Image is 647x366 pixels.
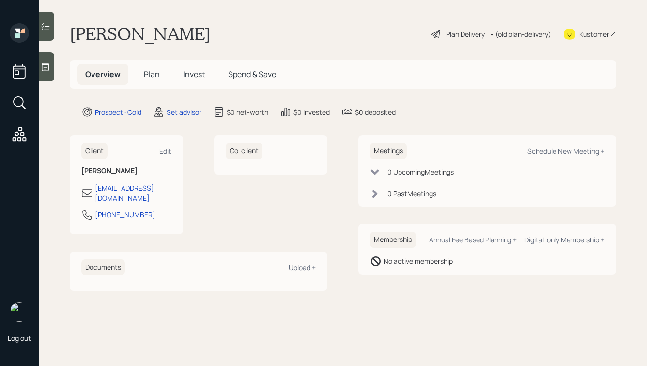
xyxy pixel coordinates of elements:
div: 0 Past Meeting s [387,189,436,199]
h1: [PERSON_NAME] [70,23,211,45]
h6: [PERSON_NAME] [81,167,171,175]
div: $0 deposited [355,107,396,117]
div: $0 net-worth [227,107,268,117]
h6: Meetings [370,143,407,159]
div: Upload + [289,263,316,272]
span: Overview [85,69,121,80]
div: • (old plan-delivery) [490,29,551,39]
span: Invest [183,69,205,80]
div: 0 Upcoming Meeting s [387,167,454,177]
h6: Documents [81,259,125,275]
span: Plan [144,69,160,80]
div: Prospect · Cold [95,107,141,117]
div: Plan Delivery [446,29,485,39]
div: Set advisor [167,107,201,117]
h6: Co-client [226,143,262,159]
h6: Client [81,143,108,159]
span: Spend & Save [228,69,276,80]
div: Log out [8,334,31,343]
div: [EMAIL_ADDRESS][DOMAIN_NAME] [95,183,171,203]
img: hunter_neumayer.jpg [10,302,29,322]
h6: Membership [370,232,416,248]
div: Digital-only Membership + [524,235,604,244]
div: [PHONE_NUMBER] [95,209,155,220]
div: Kustomer [579,29,609,39]
div: Schedule New Meeting + [527,146,604,156]
div: No active membership [384,256,453,266]
div: Edit [159,146,171,156]
div: Annual Fee Based Planning + [429,235,517,244]
div: $0 invested [293,107,330,117]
